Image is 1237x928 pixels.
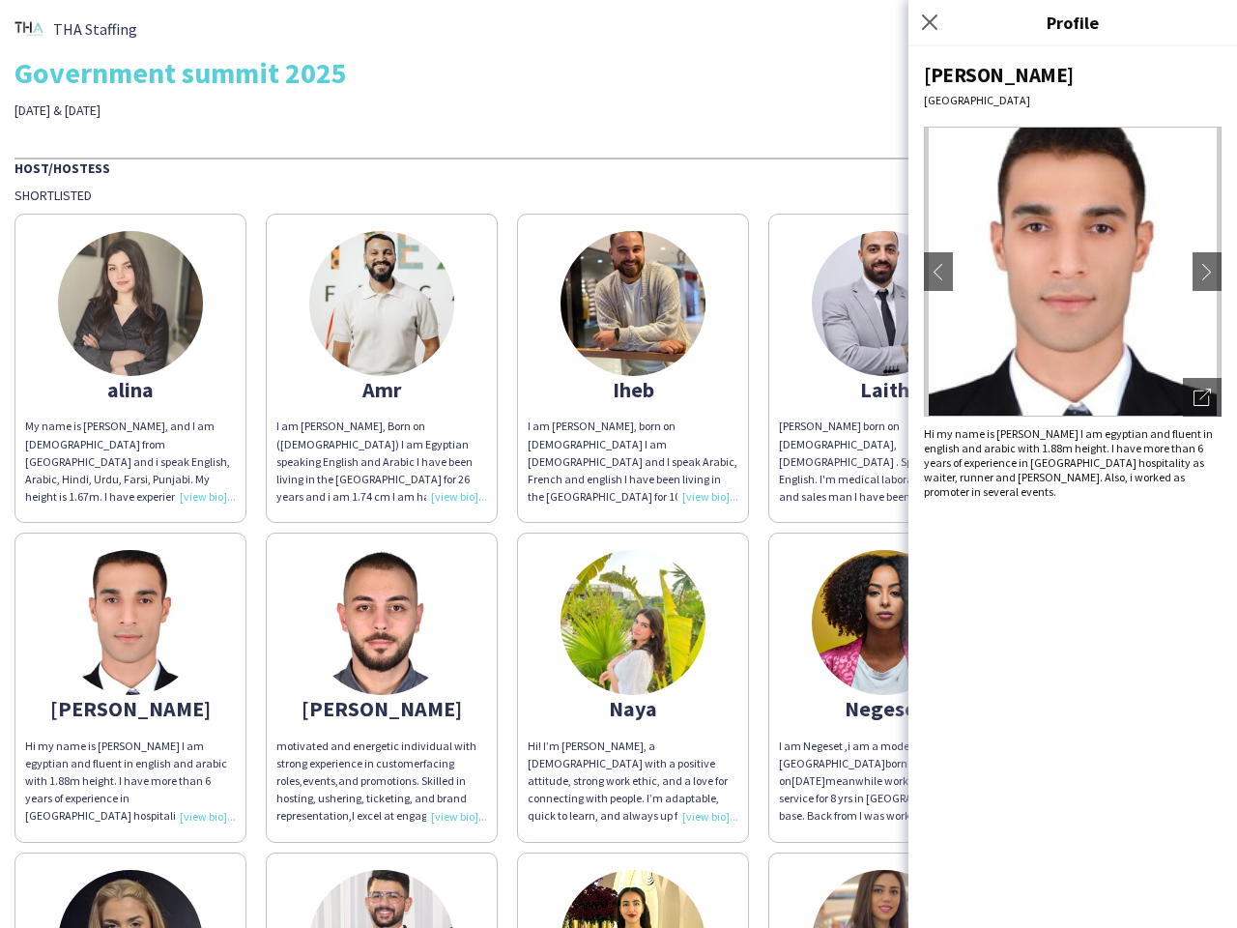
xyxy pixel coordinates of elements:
[528,738,738,826] div: Hi! I’m [PERSON_NAME], a [DEMOGRAPHIC_DATA] with a positive attitude, strong work ethic, and a lo...
[528,381,738,398] div: Iheb
[779,700,990,717] div: Negeset
[14,101,438,119] div: [DATE] & [DATE]
[791,773,825,788] span: [DATE]
[25,700,236,717] div: [PERSON_NAME]
[58,550,203,695] img: thumb-6756fdcf2a758.jpeg
[561,550,705,695] img: thumb-6853c4ae36e96.jpeg
[25,381,236,398] div: alina
[924,426,1222,499] div: Hi my name is [PERSON_NAME] I am egyptian and fluent in english and arabic with 1.88m height. I h...
[25,418,236,506] div: My name is [PERSON_NAME], and I am [DEMOGRAPHIC_DATA] from [GEOGRAPHIC_DATA] and i speak English,...
[924,93,1222,107] div: [GEOGRAPHIC_DATA]
[908,10,1237,35] h3: Profile
[14,58,1223,87] div: Government summit 2025
[561,231,705,376] img: thumb-66fa5dee0a23a.jpg
[14,158,1223,177] div: Host/Hostess
[779,381,990,398] div: Laith
[14,187,1223,204] div: Shortlisted
[812,231,957,376] img: thumb-6728c416b7d28.jpg
[276,381,487,398] div: Amr
[779,773,988,858] span: meanwhile working in customer service for 8 yrs in [GEOGRAPHIC_DATA] base. Back from I was workin...
[58,231,203,376] img: thumb-66e450a78a8e7.jpeg
[779,739,937,770] span: I am Negeset ,i am a model from [GEOGRAPHIC_DATA]
[309,231,454,376] img: thumb-66c1b6852183e.jpeg
[528,418,738,506] div: I am [PERSON_NAME], born on [DEMOGRAPHIC_DATA] I am [DEMOGRAPHIC_DATA] and I speak Arabic, French...
[276,418,487,506] div: I am [PERSON_NAME], Born on ([DEMOGRAPHIC_DATA]) I am Egyptian speaking English and Arabic I have...
[924,62,1222,88] div: [PERSON_NAME]
[276,738,487,826] div: motivated and energetic individual with strong experience in customerfacing roles,events,and prom...
[14,14,43,43] img: thumb-7467d447-952b-4a97-b2d1-640738fb6bf0.png
[53,20,137,38] span: THA Staffing
[309,550,454,695] img: thumb-63e3840542f91.jpg
[779,418,990,506] div: [PERSON_NAME] born on [DEMOGRAPHIC_DATA], [DEMOGRAPHIC_DATA] . Speak Arabic and English. I'm medi...
[276,700,487,717] div: [PERSON_NAME]
[528,700,738,717] div: Naya
[1183,378,1222,417] div: Open photos pop-in
[812,550,957,695] img: thumb-1679642050641d4dc284058.jpeg
[924,127,1222,417] img: Crew avatar or photo
[25,738,236,826] div: Hi my name is [PERSON_NAME] I am egyptian and fluent in english and arabic with 1.88m height. I h...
